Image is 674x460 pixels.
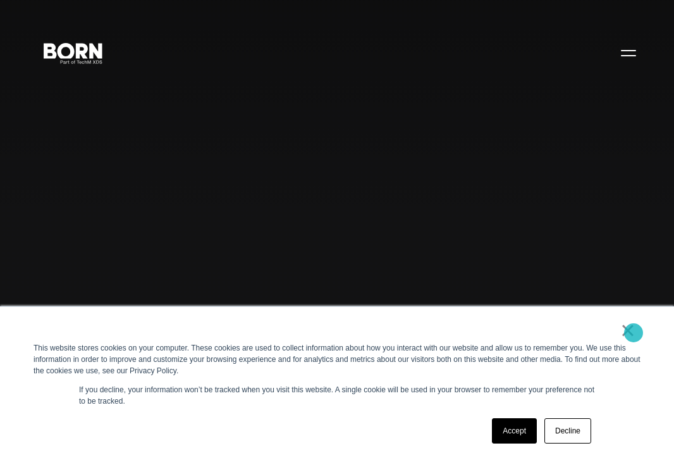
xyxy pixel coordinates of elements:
button: Open [613,39,644,66]
a: Accept [492,418,537,444]
p: If you decline, your information won’t be tracked when you visit this website. A single cookie wi... [79,384,595,407]
div: This website stores cookies on your computer. These cookies are used to collect information about... [34,342,640,376]
a: × [620,325,635,336]
a: Decline [544,418,591,444]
